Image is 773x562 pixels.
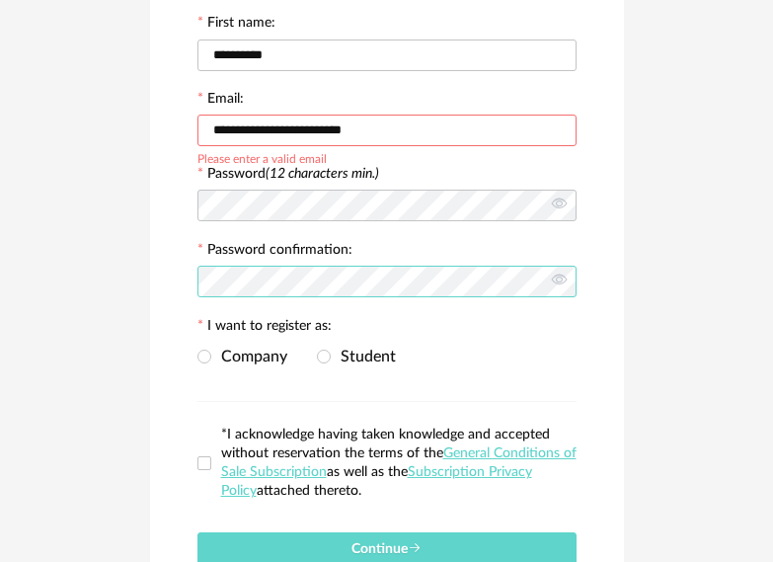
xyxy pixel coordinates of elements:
label: First name: [197,16,275,34]
i: (12 characters min.) [266,167,379,181]
span: Student [331,349,396,364]
span: Continue [351,542,422,556]
label: Password confirmation: [197,243,352,261]
a: Subscription Privacy Policy [221,465,532,498]
span: *I acknowledge having taken knowledge and accepted without reservation the terms of the as well a... [221,428,577,498]
span: Company [211,349,287,364]
label: Email: [197,92,244,110]
label: Password [207,167,379,181]
a: General Conditions of Sale Subscription [221,446,577,479]
div: Please enter a valid email [197,149,327,165]
label: I want to register as: [197,319,332,337]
